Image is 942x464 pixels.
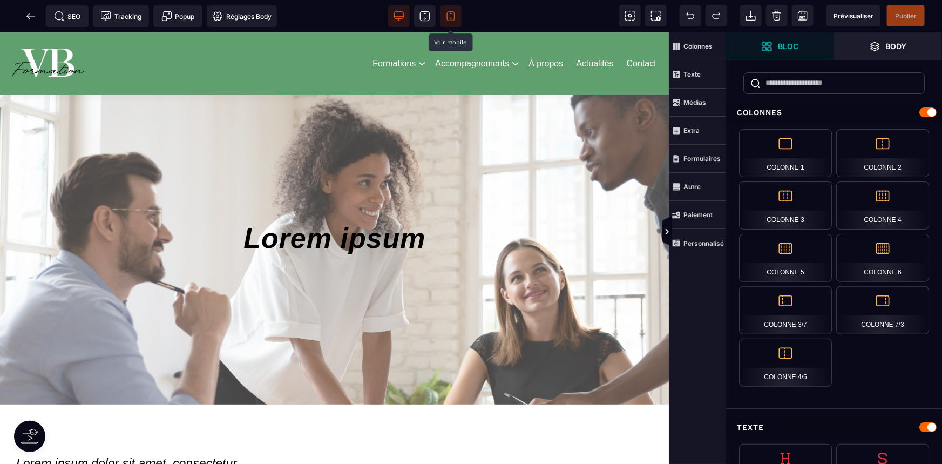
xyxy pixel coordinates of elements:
span: Extra [669,117,726,145]
a: À propos [528,24,563,38]
div: Colonne 5 [739,234,832,282]
span: Réglages Body [212,11,272,22]
a: Accompagnements [435,24,509,38]
span: Aperçu [826,5,880,26]
strong: Médias [683,98,706,106]
span: Nettoyage [766,5,788,26]
span: Voir les composants [619,5,641,26]
strong: Autre [683,183,701,191]
span: Métadata SEO [46,5,89,27]
span: Prévisualiser [833,12,873,20]
i: Lorem ipsum dolor sit amet, consectetur [16,424,237,438]
span: Importer [740,5,762,26]
span: Enregistrer [792,5,814,26]
span: Formulaires [669,145,726,173]
span: Paiement [669,201,726,229]
strong: Formulaires [683,154,721,163]
strong: Personnalisé [683,239,724,247]
span: Personnalisé [669,229,726,257]
span: Capture d'écran [645,5,667,26]
img: 86a4aa658127570b91344bfc39bbf4eb_Blanc_sur_fond_vert.png [9,5,88,57]
div: Colonne 4 [836,181,929,230]
span: Rétablir [706,5,727,26]
div: Colonnes [726,103,942,123]
div: Colonne 3 [739,181,832,230]
strong: Colonnes [683,42,713,50]
span: Texte [669,60,726,89]
span: Voir tablette [414,5,436,27]
span: Favicon [207,5,277,27]
span: Défaire [680,5,701,26]
span: Publier [895,12,917,20]
div: Colonne 1 [739,129,832,177]
span: Colonnes [669,32,726,60]
span: Enregistrer le contenu [887,5,925,26]
div: Colonne 4/5 [739,339,832,387]
a: Contact [627,24,656,38]
span: Voir mobile [440,5,462,27]
span: Lorem ipsum [243,190,426,221]
strong: Body [886,42,907,50]
a: Formations [372,24,416,38]
strong: Paiement [683,211,713,219]
span: SEO [54,11,81,22]
span: Retour [20,5,42,27]
div: Colonne 7/3 [836,286,929,334]
span: Tracking [100,11,141,22]
span: Ouvrir les calques [834,32,942,60]
strong: Texte [683,70,701,78]
div: Texte [726,418,942,438]
span: Code de suivi [93,5,149,27]
div: Colonne 2 [836,129,929,177]
span: Popup [161,11,195,22]
strong: Bloc [778,42,798,50]
strong: Extra [683,126,700,135]
span: Autre [669,173,726,201]
span: Afficher les vues [726,216,737,248]
a: Actualités [576,24,613,38]
div: Colonne 6 [836,234,929,282]
span: Créer une alerte modale [153,5,202,27]
span: Voir bureau [388,5,410,27]
span: Ouvrir les blocs [726,32,834,60]
span: Médias [669,89,726,117]
div: Colonne 3/7 [739,286,832,334]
